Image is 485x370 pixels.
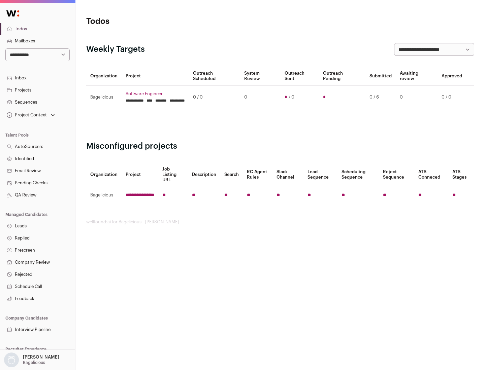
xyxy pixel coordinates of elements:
[448,162,474,187] th: ATS Stages
[438,86,466,109] td: 0 / 0
[23,360,45,365] p: Bagelicious
[337,162,379,187] th: Scheduling Sequence
[240,86,280,109] td: 0
[319,67,365,86] th: Outreach Pending
[272,162,303,187] th: Slack Channel
[365,67,396,86] th: Submitted
[126,91,185,97] a: Software Engineer
[289,95,294,100] span: / 0
[243,162,272,187] th: RC Agent Rules
[23,355,59,360] p: [PERSON_NAME]
[303,162,337,187] th: Lead Sequence
[365,86,396,109] td: 0 / 6
[379,162,415,187] th: Reject Sequence
[3,353,61,367] button: Open dropdown
[86,16,216,27] h1: Todos
[122,67,189,86] th: Project
[438,67,466,86] th: Approved
[396,86,438,109] td: 0
[86,86,122,109] td: Bagelicious
[189,86,240,109] td: 0 / 0
[86,44,145,55] h2: Weekly Targets
[4,353,19,367] img: nopic.png
[86,219,474,225] footer: wellfound:ai for Bagelicious - [PERSON_NAME]
[86,162,122,187] th: Organization
[5,110,56,120] button: Open dropdown
[86,67,122,86] th: Organization
[281,67,319,86] th: Outreach Sent
[414,162,448,187] th: ATS Conneced
[3,7,23,20] img: Wellfound
[86,187,122,203] td: Bagelicious
[5,112,47,118] div: Project Context
[220,162,243,187] th: Search
[396,67,438,86] th: Awaiting review
[122,162,158,187] th: Project
[86,141,474,152] h2: Misconfigured projects
[188,162,220,187] th: Description
[240,67,280,86] th: System Review
[158,162,188,187] th: Job Listing URL
[189,67,240,86] th: Outreach Scheduled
